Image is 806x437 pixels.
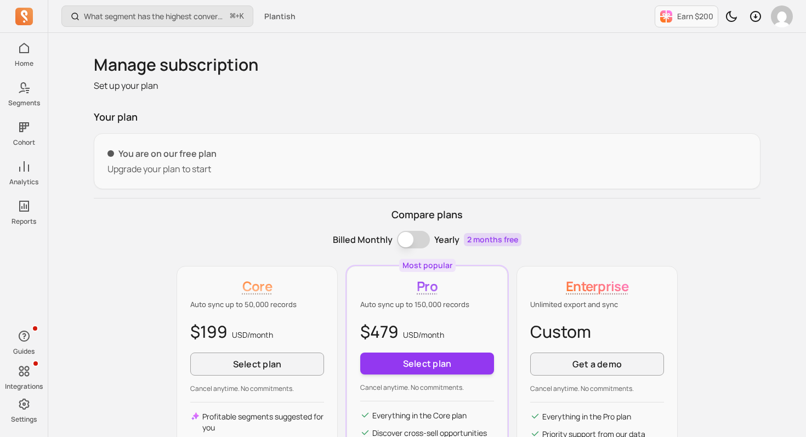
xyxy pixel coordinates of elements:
kbd: ⌘ [230,10,236,24]
p: Home [15,59,33,68]
p: Guides [13,347,35,356]
h1: Manage subscription [94,55,760,75]
p: Billed Monthly [333,233,393,246]
button: Guides [12,325,36,358]
p: Unlimited export and sync [530,299,664,310]
button: Plantish [258,7,302,26]
button: Earn $200 [655,5,718,27]
kbd: K [240,12,244,21]
p: Pro [360,277,494,295]
p: Cancel anytime. No commitments. [530,384,664,393]
span: USD/ month [403,330,444,340]
p: Settings [11,415,37,424]
button: Select plan [360,353,494,374]
p: Auto sync up to 150,000 records [360,299,494,310]
span: USD/ month [232,330,273,340]
button: Select plan [190,353,324,376]
p: Everything in the Pro plan [542,411,631,422]
p: Cancel anytime. No commitments. [360,383,494,392]
p: Core [190,277,324,295]
button: What segment has the highest conversion rate in a campaign?⌘+K [61,5,253,27]
p: Segments [8,99,40,107]
p: Profitable segments suggested for you [202,411,324,433]
p: Cancel anytime. No commitments. [190,384,324,393]
p: $199 [190,319,324,344]
p: Analytics [9,178,38,186]
a: Get a demo [530,353,664,376]
p: Integrations [5,382,43,391]
p: What segment has the highest conversion rate in a campaign? [84,11,226,22]
p: You are on our free plan [107,147,747,160]
p: Everything in the Core plan [372,410,467,421]
p: Yearly [434,233,459,246]
p: Upgrade your plan to start [107,162,747,175]
span: Plantish [264,11,296,22]
img: avatar [771,5,793,27]
span: + [230,10,244,22]
button: Toggle dark mode [720,5,742,27]
p: Most popular [402,260,452,271]
p: Your plan [94,110,760,124]
p: 2 months free [464,233,521,246]
p: Enterprise [530,277,664,295]
p: Cohort [13,138,35,147]
p: Auto sync up to 50,000 records [190,299,324,310]
p: Earn $200 [677,11,713,22]
p: Set up your plan [94,79,760,92]
p: Compare plans [94,207,760,222]
p: $479 [360,319,494,344]
p: Reports [12,217,36,226]
p: Custom [530,319,664,344]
